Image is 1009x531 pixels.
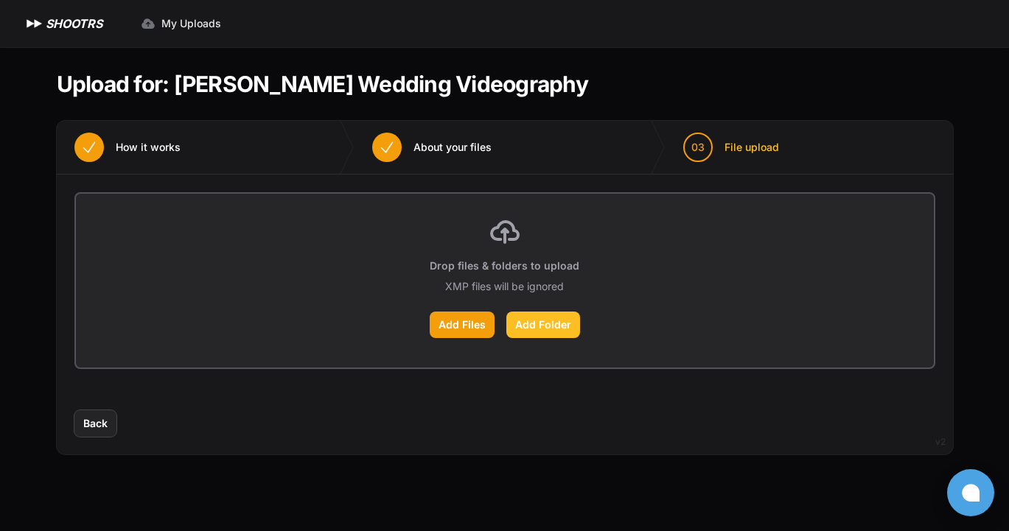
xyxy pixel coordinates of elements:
span: 03 [691,140,705,155]
button: 03 File upload [666,121,797,174]
h1: Upload for: [PERSON_NAME] Wedding Videography [57,71,588,97]
a: My Uploads [132,10,230,37]
p: XMP files will be ignored [445,279,564,294]
p: Drop files & folders to upload [430,259,579,273]
span: How it works [116,140,181,155]
label: Add Folder [506,312,580,338]
img: SHOOTRS [24,15,46,32]
button: How it works [57,121,198,174]
button: About your files [355,121,509,174]
span: About your files [413,140,492,155]
button: Back [74,410,116,437]
button: Open chat window [947,469,994,516]
a: SHOOTRS SHOOTRS [24,15,102,32]
span: Back [83,416,108,431]
span: My Uploads [161,16,221,31]
span: File upload [725,140,779,155]
h1: SHOOTRS [46,15,102,32]
label: Add Files [430,312,495,338]
div: v2 [935,433,946,451]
